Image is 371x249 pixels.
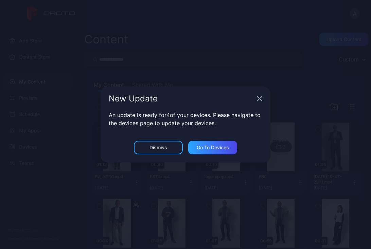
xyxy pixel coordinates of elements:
button: Dismiss [134,141,183,154]
p: An update is ready for 4 of your devices. Please navigate to the devices page to update your devi... [109,111,262,127]
div: New Update [109,95,254,103]
button: Go to devices [188,141,237,154]
div: Go to devices [197,145,229,150]
div: Dismiss [149,145,167,150]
